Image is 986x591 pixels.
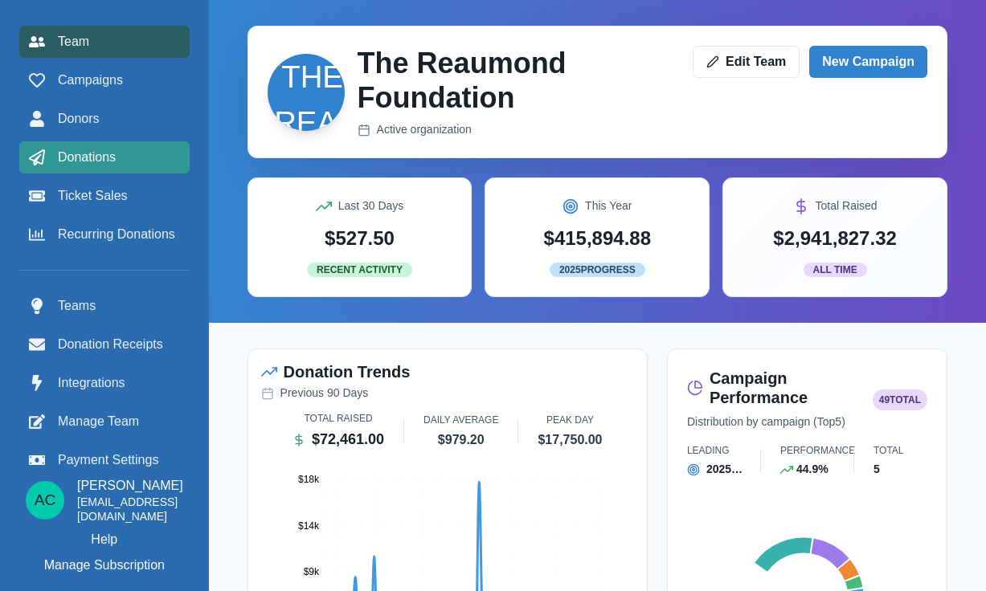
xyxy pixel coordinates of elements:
p: $72,461.00 [312,429,384,450]
span: All Time [804,263,867,277]
p: This Year [585,198,632,214]
p: Total Raised [304,411,372,426]
a: Team [19,26,190,58]
h2: The Reaumond Foundation [358,46,680,115]
p: $17,750.00 [538,430,602,450]
a: New Campaign [809,46,927,78]
p: Leading [687,443,730,458]
span: Donations [58,148,116,167]
div: Alyssa Cassata [35,492,56,507]
p: Total Raised [816,198,878,214]
a: Help [91,530,117,549]
span: Payment Settings [58,450,158,470]
img: The Reaumond Foundation [268,54,345,131]
p: $2,941,827.32 [773,224,896,253]
p: Manage Subscription [44,556,165,575]
a: Donors [19,103,190,135]
p: 44.9% [796,461,828,478]
span: Campaigns [58,71,123,90]
span: Team [58,32,89,51]
p: 5 [873,461,880,478]
h2: Donation Trends [284,362,411,381]
a: Campaigns [19,64,190,96]
a: Payment Settings [19,444,190,476]
a: Integrations [19,367,190,399]
span: Recent Activity [307,263,412,277]
a: Manage Team [19,406,190,438]
p: Last 30 Days [338,198,404,214]
p: [PERSON_NAME] [77,476,183,495]
p: Performance [780,443,855,458]
p: Previous 90 Days [280,385,369,401]
p: Daily Average [423,413,498,427]
tspan: $14k [298,520,320,532]
span: Teams [58,296,96,316]
p: $527.50 [325,224,395,253]
a: Donations [19,141,190,173]
a: Recurring Donations [19,218,190,251]
span: Integrations [58,373,125,393]
span: Ticket Sales [58,186,128,206]
span: 49 total [873,389,927,410]
p: Total [873,443,904,458]
span: 2025 Progress [550,263,645,277]
p: Peak Day [546,413,594,427]
p: [EMAIL_ADDRESS][DOMAIN_NAME] [77,495,183,524]
p: $979.20 [438,430,485,450]
span: Manage Team [58,412,139,431]
p: Active organization [377,121,472,138]
span: Donors [58,109,100,128]
span: Recurring Donations [58,225,175,244]
a: Teams [19,290,190,322]
p: Distribution by campaign (Top 5 ) [687,414,845,430]
a: Donation Receipts [19,328,190,361]
p: 2025 Reaumond Foundation Invitational [706,461,767,478]
a: Ticket Sales [19,180,190,212]
tspan: $18k [298,475,320,486]
span: Donation Receipts [58,335,163,354]
tspan: $9k [303,567,319,578]
a: Edit Team [693,46,800,78]
h2: Campaign Performance [710,369,863,407]
p: $415,894.88 [544,224,651,253]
